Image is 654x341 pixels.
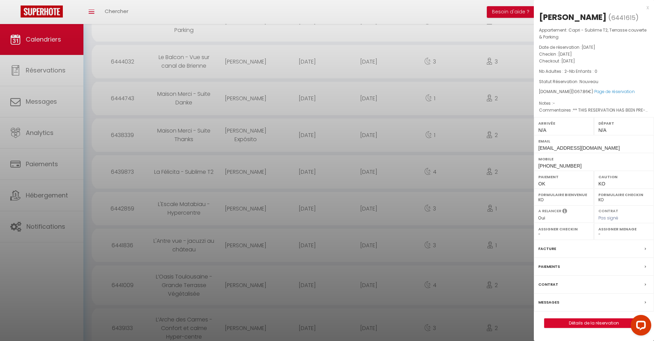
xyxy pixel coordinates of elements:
i: Sélectionner OUI si vous souhaiter envoyer les séquences de messages post-checkout [562,208,567,216]
p: Checkout : [539,58,649,65]
p: Appartement : [539,27,649,41]
div: [PERSON_NAME] [539,12,607,23]
span: Nb Enfants : 0 [569,68,597,74]
span: N/A [598,127,606,133]
span: 6441615 [611,13,635,22]
span: Pas signé [598,215,618,221]
p: Commentaires : [539,107,649,114]
p: Checkin : [539,51,649,58]
p: Statut Réservation : [539,78,649,85]
label: Contrat [538,281,558,288]
label: Contrat [598,208,618,213]
a: Détails de la réservation [544,319,643,328]
span: ( €) [572,89,593,94]
label: Paiement [538,173,589,180]
span: Capri - Sublime T2, Terrasse couverte & Parking [539,27,646,40]
span: OK [538,181,545,186]
label: A relancer [538,208,561,214]
div: [DOMAIN_NAME] [539,89,649,95]
p: Date de réservation : [539,44,649,51]
label: Mobile [538,156,650,162]
span: Nb Adultes : 2 [539,68,567,74]
label: Messages [538,299,559,306]
span: [EMAIL_ADDRESS][DOMAIN_NAME] [538,145,620,151]
label: Facture [538,245,556,252]
label: Caution [598,173,650,180]
span: [DATE] [558,51,572,57]
button: Détails de la réservation [544,318,644,328]
label: Départ [598,120,650,127]
label: Formulaire Checkin [598,191,650,198]
a: Page de réservation [594,89,635,94]
label: Email [538,138,650,145]
div: x [534,3,649,12]
label: Formulaire Bienvenue [538,191,589,198]
label: Arrivée [538,120,589,127]
span: - [553,100,555,106]
label: Paiements [538,263,560,270]
label: Assigner Menage [598,226,650,232]
span: [DATE] [582,44,595,50]
span: [DATE] [561,58,575,64]
span: [PHONE_NUMBER] [538,163,582,169]
p: Notes : [539,100,649,107]
span: 1067.86 [573,89,588,94]
span: Nouveau [580,79,598,84]
p: - [539,68,649,75]
span: ( ) [608,13,639,22]
label: Assigner Checkin [538,226,589,232]
iframe: LiveChat chat widget [625,312,654,341]
span: KO [598,181,605,186]
span: N/A [538,127,546,133]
